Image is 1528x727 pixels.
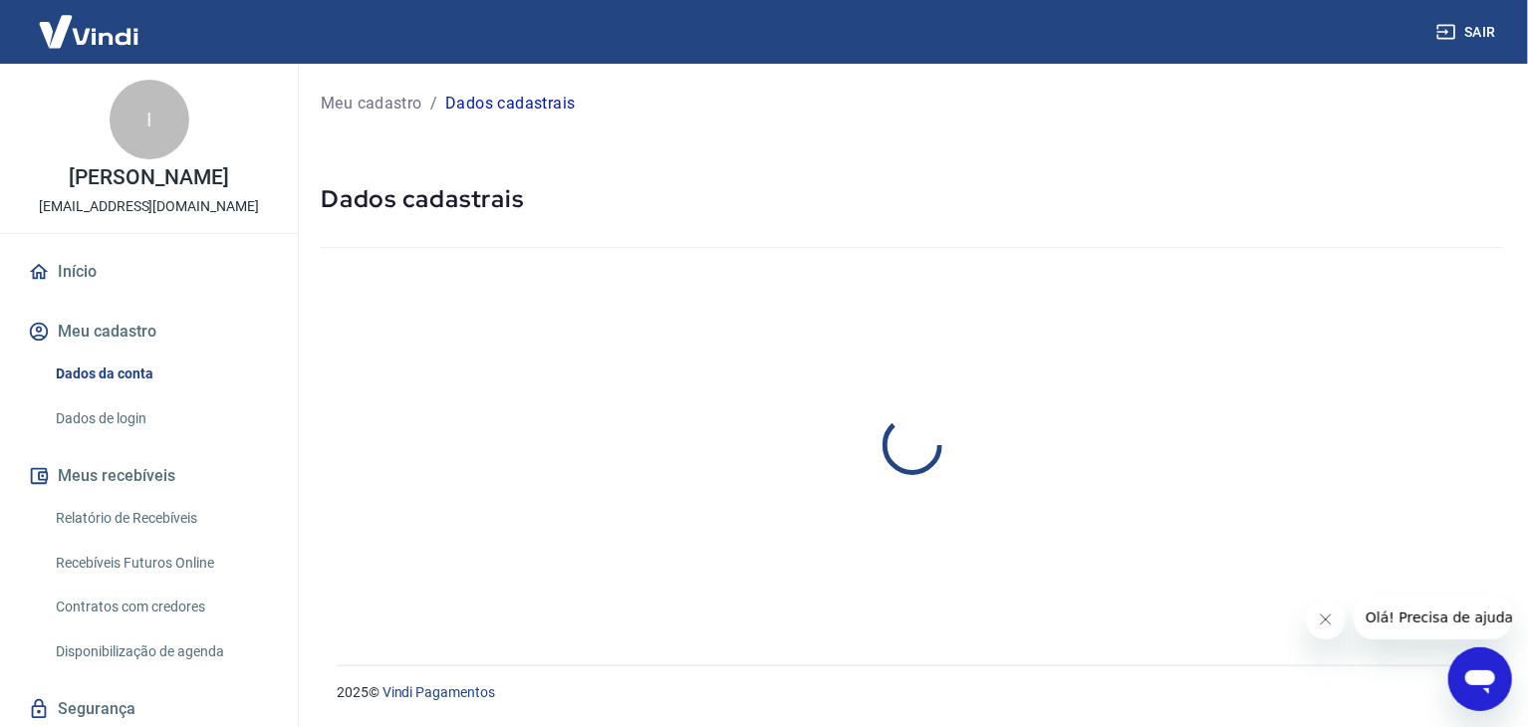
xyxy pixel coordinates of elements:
[1354,596,1512,639] iframe: Mensagem da empresa
[24,454,274,498] button: Meus recebíveis
[1448,647,1512,711] iframe: Botão para abrir a janela de mensagens
[48,543,274,584] a: Recebíveis Futuros Online
[24,310,274,354] button: Meu cadastro
[110,80,189,159] div: I
[337,682,1480,703] p: 2025 ©
[48,587,274,627] a: Contratos com credores
[1306,600,1346,639] iframe: Fechar mensagem
[12,14,167,30] span: Olá! Precisa de ajuda?
[39,196,259,217] p: [EMAIL_ADDRESS][DOMAIN_NAME]
[321,183,1504,215] h5: Dados cadastrais
[430,92,437,116] p: /
[48,398,274,439] a: Dados de login
[24,250,274,294] a: Início
[48,631,274,672] a: Disponibilização de agenda
[24,1,153,62] img: Vindi
[69,167,228,188] p: [PERSON_NAME]
[445,92,575,116] p: Dados cadastrais
[48,498,274,539] a: Relatório de Recebíveis
[321,92,422,116] a: Meu cadastro
[382,684,495,700] a: Vindi Pagamentos
[1432,14,1504,51] button: Sair
[48,354,274,394] a: Dados da conta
